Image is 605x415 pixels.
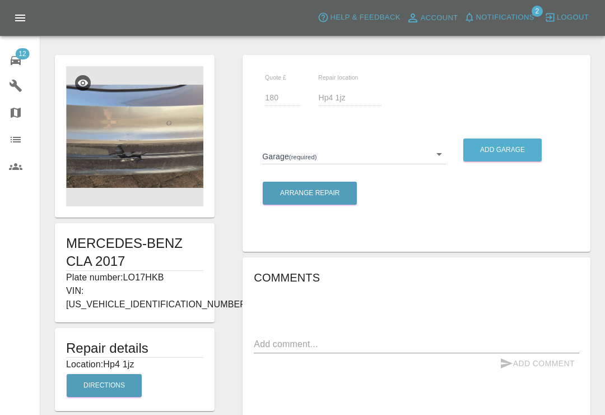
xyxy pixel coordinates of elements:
button: Directions [67,374,142,397]
button: Open drawer [7,4,34,31]
p: Location: Hp4 1jz [66,358,203,371]
button: Help & Feedback [315,9,403,26]
span: Logout [557,11,589,24]
span: 2 [532,6,543,17]
p: Plate number: LO17HKB [66,271,203,284]
button: Arrange Repair [263,182,357,205]
img: 8c3feb69-2bd6-4001-8f51-e95ebcb34664 [66,66,203,206]
span: Notifications [476,11,534,24]
a: Account [403,9,461,27]
span: Account [421,12,458,25]
button: Add garage [463,139,542,162]
button: Notifications [461,9,537,26]
span: Repair location [318,74,359,81]
h1: MERCEDES-BENZ CLA 2017 [66,234,203,270]
button: Logout [542,9,592,26]
p: VIN: [US_VEHICLE_IDENTIFICATION_NUMBER] [66,284,203,311]
h6: Comments [254,269,579,287]
span: Quote £ [265,74,286,81]
span: 12 [15,48,29,59]
h5: Repair details [66,339,203,357]
span: Help & Feedback [330,11,400,24]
